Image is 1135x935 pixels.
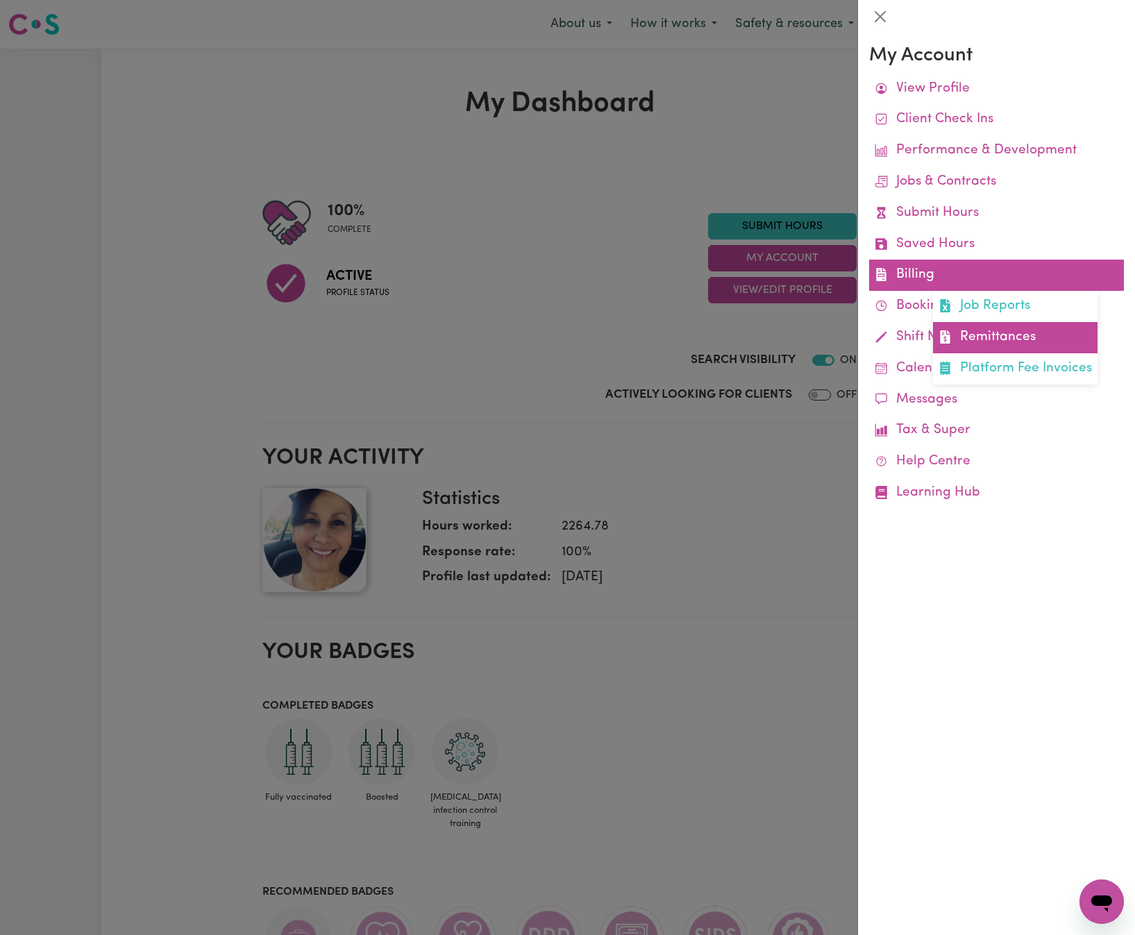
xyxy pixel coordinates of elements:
[869,74,1124,105] a: View Profile
[869,198,1124,229] a: Submit Hours
[869,446,1124,478] a: Help Centre
[1079,879,1124,924] iframe: Button to launch messaging window
[869,167,1124,198] a: Jobs & Contracts
[869,260,1124,291] a: BillingJob ReportsRemittancesPlatform Fee Invoices
[869,104,1124,135] a: Client Check Ins
[869,6,891,28] button: Close
[869,478,1124,509] a: Learning Hub
[933,322,1098,353] a: Remittances
[869,291,1124,322] a: Bookings
[933,291,1098,322] a: Job Reports
[869,415,1124,446] a: Tax & Super
[869,135,1124,167] a: Performance & Development
[869,229,1124,260] a: Saved Hours
[869,322,1124,353] a: Shift Notes
[869,353,1124,385] a: Calendar
[933,353,1098,385] a: Platform Fee Invoices
[869,44,1124,68] h3: My Account
[869,385,1124,416] a: Messages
